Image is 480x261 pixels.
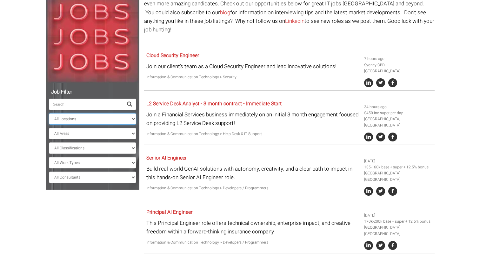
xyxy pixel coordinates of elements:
[364,212,432,219] li: [DATE]
[146,154,187,162] a: Senior AI Engineer
[285,17,304,25] a: Linkedin
[364,104,432,110] li: 34 hours ago
[146,110,359,127] p: Join a Financial Services business immediately on an initial 3 month engagement focused on provid...
[146,62,359,71] p: Join our client’s team as a Cloud Security Engineer and lead innovative solutions!
[146,100,282,108] a: L2 Service Desk Analyst - 3 month contract - Immediate Start
[364,164,432,170] li: 135-160k base + super + 12.5% bonus
[146,131,359,137] p: Information & Communication Technology > Help Desk & IT Support
[146,165,359,182] p: Build real-world GenAI solutions with autonomy, creativity, and a clear path to impact in this ha...
[220,9,230,16] a: blog
[49,89,136,95] h5: Job Filter
[364,170,432,182] li: [GEOGRAPHIC_DATA] [GEOGRAPHIC_DATA]
[364,158,432,164] li: [DATE]
[146,219,359,236] p: This Principal Engineer role offers technical ownership, enterprise impact, and creative freedom ...
[146,239,359,245] p: Information & Communication Technology > Developers / Programmers
[146,52,199,59] a: Cloud Security Engineer
[364,110,432,116] li: $450 inc super per day
[49,99,123,110] input: Search
[146,185,359,191] p: Information & Communication Technology > Developers / Programmers
[364,225,432,237] li: [GEOGRAPHIC_DATA] [GEOGRAPHIC_DATA]
[146,74,359,80] p: Information & Communication Technology > Security
[364,62,432,74] li: Sydney CBD [GEOGRAPHIC_DATA]
[364,56,432,62] li: 7 hours ago
[146,208,192,216] a: Principal AI Engineer
[364,116,432,128] li: [GEOGRAPHIC_DATA] [GEOGRAPHIC_DATA]
[364,219,432,225] li: 170k-200k base + super + 12.5% bonus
